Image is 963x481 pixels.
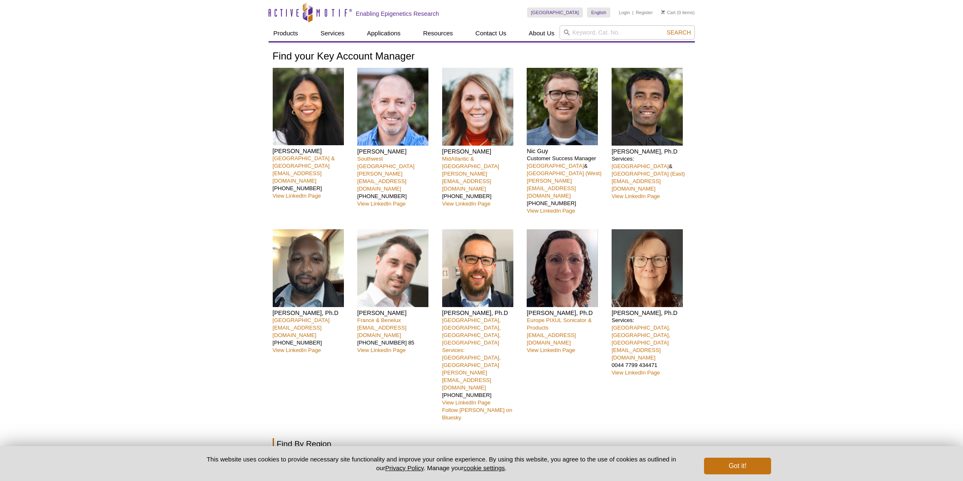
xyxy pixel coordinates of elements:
a: Follow [PERSON_NAME] on Bluesky [442,407,513,421]
a: Applications [362,25,406,41]
a: [GEOGRAPHIC_DATA], [GEOGRAPHIC_DATA], [GEOGRAPHIC_DATA], [GEOGRAPHIC_DATA]Services: [GEOGRAPHIC_D... [442,317,501,368]
a: [EMAIL_ADDRESS][DOMAIN_NAME] [527,332,576,346]
button: cookie settings [463,464,505,471]
a: Privacy Policy [385,464,423,471]
h4: [PERSON_NAME] [273,147,351,155]
img: Anne-Sophie Ay-Berthomieu headshot [527,229,598,307]
a: [GEOGRAPHIC_DATA], [GEOGRAPHIC_DATA], [GEOGRAPHIC_DATA] [612,325,670,346]
h4: [PERSON_NAME], Ph.D [612,148,690,155]
a: About Us [524,25,560,41]
p: [PHONE_NUMBER] [357,155,436,208]
a: [EMAIL_ADDRESS][DOMAIN_NAME] [612,347,661,361]
a: Europe PIXUL Sonicator & Products [527,317,592,331]
h2: Enabling Epigenetics Research [356,10,439,17]
a: [GEOGRAPHIC_DATA] & [GEOGRAPHIC_DATA] [273,155,335,169]
p: Services: 0044 7799 434471 [612,317,690,377]
a: Contact Us [470,25,511,41]
p: [PHONE_NUMBER] [442,317,521,421]
a: [PERSON_NAME][EMAIL_ADDRESS][DOMAIN_NAME] [442,171,491,192]
a: View LinkedIn Page [442,399,490,406]
a: View LinkedIn Page [527,347,575,353]
a: [GEOGRAPHIC_DATA] [273,317,330,323]
img: Clément Proux headshot [357,229,428,307]
a: [EMAIL_ADDRESS][DOMAIN_NAME] [273,325,322,338]
img: Your Cart [661,10,665,14]
h4: [PERSON_NAME], Ph.D [612,309,690,317]
a: [EMAIL_ADDRESS][DOMAIN_NAME] [273,170,322,184]
a: Resources [418,25,458,41]
li: (0 items) [661,7,695,17]
p: Customer Success Manager & [PHONE_NUMBER] [527,155,605,215]
h1: Find your Key Account Manager [273,51,691,63]
a: MidAtlantic & [GEOGRAPHIC_DATA] [442,156,499,169]
a: View LinkedIn Page [442,201,490,207]
a: France & Benelux [357,317,401,323]
img: Seth Rubin headshot [357,68,428,146]
a: [GEOGRAPHIC_DATA] [527,7,583,17]
p: [PHONE_NUMBER] [273,317,351,354]
button: Search [664,29,693,36]
a: [GEOGRAPHIC_DATA] (East) [612,171,685,177]
input: Keyword, Cat. No. [560,25,695,40]
a: Products [269,25,303,41]
a: Register [636,10,653,15]
img: Nivanka Paranavitana headshot [273,68,344,146]
a: View LinkedIn Page [612,369,660,376]
img: Kevin Celestrin headshot [273,229,344,307]
a: View LinkedIn Page [273,347,321,353]
a: View LinkedIn Page [273,193,321,199]
h4: [PERSON_NAME] [442,148,521,155]
img: Matthias Spiller-Becker headshot [442,229,513,307]
h4: [PERSON_NAME], Ph.D [527,309,605,317]
p: This website uses cookies to provide necessary site functionality and improve your online experie... [192,455,691,472]
a: [PERSON_NAME][EMAIL_ADDRESS][DOMAIN_NAME] [527,178,576,199]
img: Michelle Wragg headshot [612,229,683,307]
p: [PHONE_NUMBER] [273,155,351,200]
a: [EMAIL_ADDRESS][DOMAIN_NAME] [612,178,661,192]
a: View LinkedIn Page [357,347,406,353]
h4: Nic Guy [527,147,605,155]
button: Got it! [704,458,771,474]
img: Nic Guy headshot [527,68,598,146]
li: | [632,7,634,17]
h4: [PERSON_NAME] [357,309,436,317]
h4: [PERSON_NAME], Ph.D [273,309,351,317]
img: Patrisha Femia headshot [442,68,513,146]
p: [PHONE_NUMBER] [442,155,521,208]
a: View LinkedIn Page [357,201,406,207]
h4: [PERSON_NAME] [357,148,436,155]
p: [PHONE_NUMBER] 85 [357,317,436,354]
a: English [587,7,610,17]
h4: [PERSON_NAME], Ph.D [442,309,521,317]
a: [GEOGRAPHIC_DATA] (West) [527,170,602,176]
a: Login [619,10,630,15]
a: Cart [661,10,676,15]
a: [GEOGRAPHIC_DATA] [527,163,584,169]
p: Services: & [612,155,690,200]
h2: Find By Region [273,438,691,449]
a: [GEOGRAPHIC_DATA] [612,163,669,169]
a: View LinkedIn Page [612,193,660,199]
a: Southwest [GEOGRAPHIC_DATA] [357,156,414,169]
a: View LinkedIn Page [527,208,575,214]
a: [PERSON_NAME][EMAIL_ADDRESS][DOMAIN_NAME] [442,369,491,391]
a: Services [316,25,350,41]
span: Search [667,29,691,36]
a: [EMAIL_ADDRESS][DOMAIN_NAME] [357,325,406,338]
a: [PERSON_NAME][EMAIL_ADDRESS][DOMAIN_NAME] [357,171,406,192]
img: Rwik Sen headshot [612,68,683,146]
